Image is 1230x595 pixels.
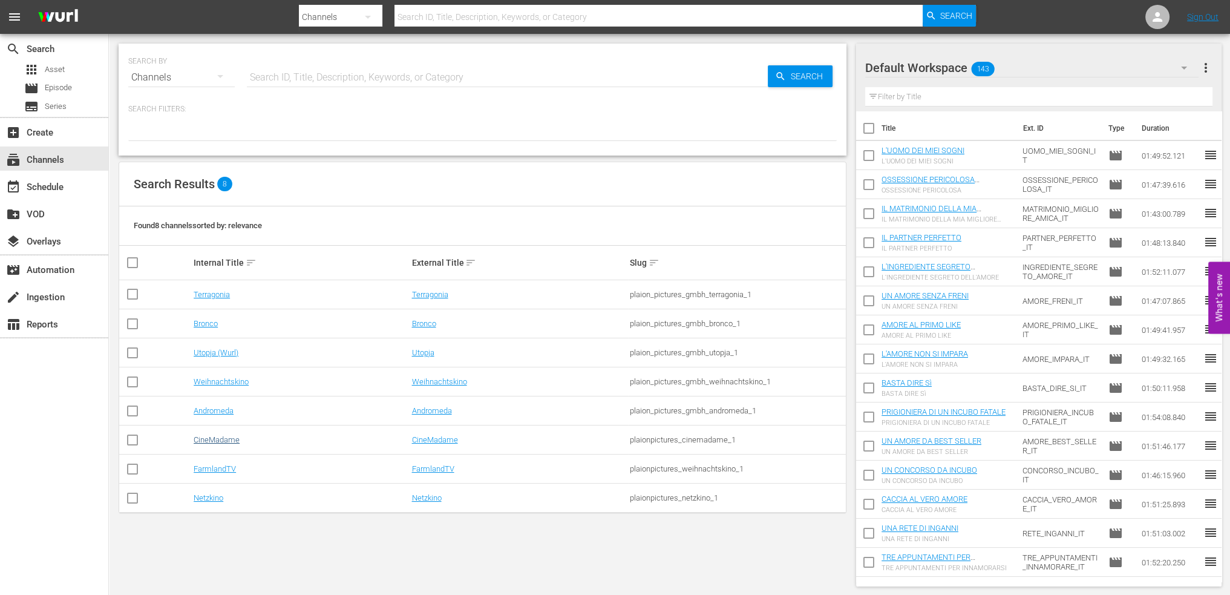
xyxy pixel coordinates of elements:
div: L'INGREDIENTE SEGRETO DELL'AMORE [882,274,1013,281]
div: PRIGIONIERA DI UN INCUBO FATALE [882,419,1006,427]
span: reorder [1203,148,1218,162]
div: UNA RETE DI INGANNI [882,535,958,543]
span: Create [6,125,21,140]
a: Utopja [411,348,434,357]
button: more_vert [1198,53,1212,82]
button: Open Feedback Widget [1208,261,1230,334]
a: AMORE AL PRIMO LIKE [882,320,961,329]
span: menu [7,10,22,24]
td: 01:47:07.865 [1137,286,1203,315]
span: reorder [1203,351,1218,366]
span: reorder [1203,177,1218,191]
span: Episode [1108,352,1123,366]
span: Episode [45,82,72,94]
a: UN AMORE DA BEST SELLER [882,436,981,445]
span: Reports [6,317,21,332]
div: IL MATRIMONIO DELLA MIA MIGLIORE AMICA [882,215,1013,223]
span: reorder [1203,554,1218,569]
span: Episode [1108,410,1123,424]
span: Episode [1108,265,1123,279]
a: UN CONCORSO DA INCUBO [882,465,977,475]
a: Weihnachtskino [194,377,249,386]
td: 01:46:15.960 [1137,461,1203,490]
span: reorder [1203,525,1218,540]
div: L'UOMO DEI MIEI SOGNI [882,157,964,165]
td: 01:50:11.958 [1137,373,1203,403]
td: 01:52:20.250 [1137,548,1203,577]
div: plaionpictures_netzkino_1 [630,493,844,502]
a: IL MATRIMONIO DELLA MIA MIGLIORE AMICA [882,204,981,222]
span: Episode [1108,323,1123,337]
td: CACCIA_VERO_AMORE_IT [1018,490,1104,519]
span: Episode [1108,235,1123,250]
div: BASTA DIRE Sì [882,390,932,398]
a: FarmlandTV [194,464,236,473]
div: External Title [411,255,626,270]
td: 01:43:00.789 [1137,199,1203,228]
a: FarmlandTV [411,464,454,473]
span: Episode [24,81,39,96]
td: 01:51:46.177 [1137,432,1203,461]
span: Asset [45,64,65,76]
td: 01:48:13.840 [1137,228,1203,257]
span: sort [649,257,659,268]
div: plaion_pictures_gmbh_bronco_1 [630,319,844,328]
td: AMORE_FRENI_IT [1018,286,1104,315]
td: 01:49:32.165 [1137,344,1203,373]
div: UN AMORE SENZA FRENI [882,303,969,311]
span: Episode [1108,526,1123,541]
td: AMORE_PRIMO_LIKE_IT [1018,315,1104,344]
span: Episode [1108,294,1123,308]
td: 01:52:11.077 [1137,257,1203,286]
button: Search [923,5,976,27]
a: L'AMORE NON SI IMPARA [882,349,968,358]
td: PRIGIONIERA_INCUBO_FATALE_IT [1018,403,1104,432]
span: reorder [1203,235,1218,249]
span: Series [45,100,67,113]
td: 01:47:39.616 [1137,170,1203,199]
td: 01:54:08.840 [1137,403,1203,432]
a: Sign Out [1187,12,1219,22]
td: 01:51:25.893 [1137,490,1203,519]
td: AMORE_BEST_SELLER_IT [1018,432,1104,461]
a: BASTA DIRE Sì [882,378,932,387]
td: MATRIMONIO_MIGLIORE_AMICA_IT [1018,199,1104,228]
span: reorder [1203,496,1218,511]
a: Andromeda [411,406,451,415]
div: CACCIA AL VERO AMORE [882,506,967,514]
span: more_vert [1198,61,1212,75]
span: Episode [1108,555,1123,570]
td: 01:49:41.957 [1137,315,1203,344]
span: reorder [1203,467,1218,482]
div: OSSESSIONE PERICOLOSA [882,186,1013,194]
a: Terragonia [411,290,448,299]
span: Episode [1108,177,1123,192]
div: TRE APPUNTAMENTI PER INNAMORARSI [882,564,1013,572]
span: sort [465,257,476,268]
span: Episode [1108,468,1123,482]
a: PRIGIONIERA DI UN INCUBO FATALE [882,407,1006,416]
div: plaion_pictures_gmbh_utopja_1 [630,348,844,357]
span: Overlays [6,234,21,249]
td: OSSESSIONE_PERICOLOSA_IT [1018,170,1104,199]
a: Andromeda [194,406,234,415]
div: UN CONCORSO DA INCUBO [882,477,977,485]
a: Bronco [411,319,436,328]
span: Episode [1108,206,1123,221]
div: Default Workspace [865,51,1199,85]
div: UN AMORE DA BEST SELLER [882,448,981,456]
a: Terragonia [194,290,230,299]
span: reorder [1203,322,1218,337]
td: PARTNER_PERFETTO_IT [1018,228,1104,257]
span: 143 [972,56,995,82]
a: Netzkino [411,493,441,502]
span: reorder [1203,438,1218,453]
span: reorder [1203,409,1218,424]
img: ans4CAIJ8jUAAAAAAAAAAAAAAAAAAAAAAAAgQb4GAAAAAAAAAAAAAAAAAAAAAAAAJMjXAAAAAAAAAAAAAAAAAAAAAAAAgAT5G... [29,3,87,31]
span: sort [246,257,257,268]
span: Channels [6,153,21,167]
div: Slug [630,255,844,270]
span: Found 8 channels sorted by: relevance [134,221,262,230]
a: L'INGREDIENTE SEGRETO DELL'AMORE [882,262,975,280]
th: Type [1101,111,1134,145]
